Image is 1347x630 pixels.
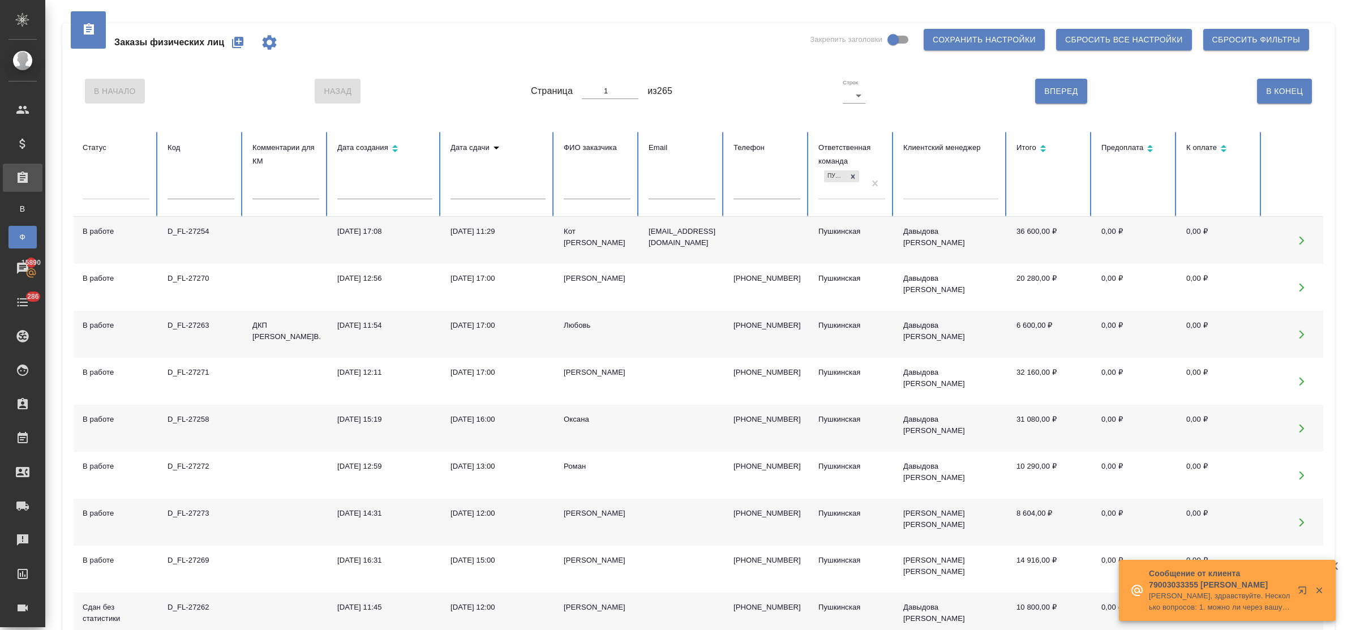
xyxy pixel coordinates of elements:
[114,36,224,49] span: Заказы физических лиц
[818,273,885,284] div: Пушкинская
[894,405,1007,452] td: Давыдова [PERSON_NAME]
[1257,79,1312,104] button: В Конец
[903,141,998,155] div: Клиентский менеджер
[564,414,630,425] div: Оксана
[451,602,546,613] div: [DATE] 12:00
[337,226,432,237] div: [DATE] 17:08
[168,555,234,566] div: D_FL-27269
[168,141,234,155] div: Код
[83,367,149,378] div: В работе
[733,602,800,613] p: [PHONE_NUMBER]
[224,29,251,56] button: Создать
[1149,568,1290,590] p: Сообщение от клиента 79003033355 [PERSON_NAME]
[733,414,800,425] p: [PHONE_NUMBER]
[733,320,800,331] p: [PHONE_NUMBER]
[1314,511,1337,534] button: Удалить
[451,461,546,472] div: [DATE] 13:00
[1212,33,1300,47] span: Сбросить фильтры
[1007,217,1092,264] td: 36 600,00 ₽
[1044,84,1078,98] span: Вперед
[1007,311,1092,358] td: 6 600,00 ₽
[337,367,432,378] div: [DATE] 12:11
[564,602,630,613] div: [PERSON_NAME]
[564,367,630,378] div: [PERSON_NAME]
[1177,405,1262,452] td: 0,00 ₽
[168,461,234,472] div: D_FL-27272
[252,320,319,342] p: ДКП [PERSON_NAME]В.
[1186,141,1253,157] div: Сортировка
[1149,590,1290,613] p: [PERSON_NAME], здравствуйте. Несколько вопросов: 1. можно ли через вашу компанию оформить вип-зап...
[1092,499,1177,546] td: 0,00 ₽
[451,555,546,566] div: [DATE] 15:00
[83,414,149,425] div: В работе
[818,320,885,331] div: Пушкинская
[1314,558,1337,581] button: Удалить
[1016,141,1083,157] div: Сортировка
[451,508,546,519] div: [DATE] 12:00
[810,34,882,45] span: Закрепить заголовки
[337,602,432,613] div: [DATE] 11:45
[1290,276,1313,299] button: Открыть
[1266,84,1303,98] span: В Конец
[1007,499,1092,546] td: 8 604,00 ₽
[20,291,46,302] span: 286
[1177,217,1262,264] td: 0,00 ₽
[337,320,432,331] div: [DATE] 11:54
[252,141,319,168] div: Комментарии для КМ
[894,217,1007,264] td: Давыдова [PERSON_NAME]
[824,170,847,182] div: Пушкинская
[818,508,885,519] div: Пушкинская
[1092,405,1177,452] td: 0,00 ₽
[1290,229,1313,252] button: Открыть
[1314,276,1337,299] button: Удалить
[1314,229,1337,252] button: Удалить
[894,264,1007,311] td: Давыдова [PERSON_NAME]
[733,508,800,519] p: [PHONE_NUMBER]
[531,84,573,98] span: Страница
[1007,405,1092,452] td: 31 080,00 ₽
[83,226,149,237] div: В работе
[1177,452,1262,499] td: 0,00 ₽
[1092,546,1177,593] td: 0,00 ₽
[733,141,800,155] div: Телефон
[337,555,432,566] div: [DATE] 16:31
[1007,264,1092,311] td: 20 280,00 ₽
[168,367,234,378] div: D_FL-27271
[83,461,149,472] div: В работе
[1290,370,1313,393] button: Открыть
[1290,323,1313,346] button: Открыть
[451,414,546,425] div: [DATE] 16:00
[451,141,546,155] div: Сортировка
[564,320,630,331] div: Любовь
[1007,452,1092,499] td: 10 290,00 ₽
[733,367,800,378] p: [PHONE_NUMBER]
[564,461,630,472] div: Роман
[733,555,800,566] p: [PHONE_NUMBER]
[647,84,672,98] span: из 265
[1314,417,1337,440] button: Удалить
[337,414,432,425] div: [DATE] 15:19
[733,273,800,284] p: [PHONE_NUMBER]
[168,226,234,237] div: D_FL-27254
[15,257,48,268] span: 15890
[1092,452,1177,499] td: 0,00 ₽
[83,602,149,624] div: Сдан без статистики
[818,461,885,472] div: Пушкинская
[451,367,546,378] div: [DATE] 17:00
[894,452,1007,499] td: Давыдова [PERSON_NAME]
[1314,370,1337,393] button: Удалить
[564,226,630,248] div: Кот [PERSON_NAME]
[818,414,885,425] div: Пушкинская
[1290,464,1313,487] button: Открыть
[1007,546,1092,593] td: 14 916,00 ₽
[168,602,234,613] div: D_FL-27262
[894,311,1007,358] td: Давыдова [PERSON_NAME]
[649,226,715,248] p: [EMAIL_ADDRESS][DOMAIN_NAME]
[1307,585,1331,595] button: Закрыть
[1177,358,1262,405] td: 0,00 ₽
[83,273,149,284] div: В работе
[1177,546,1262,593] td: 0,00 ₽
[933,33,1036,47] span: Сохранить настройки
[1177,311,1262,358] td: 0,00 ₽
[168,320,234,331] div: D_FL-27263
